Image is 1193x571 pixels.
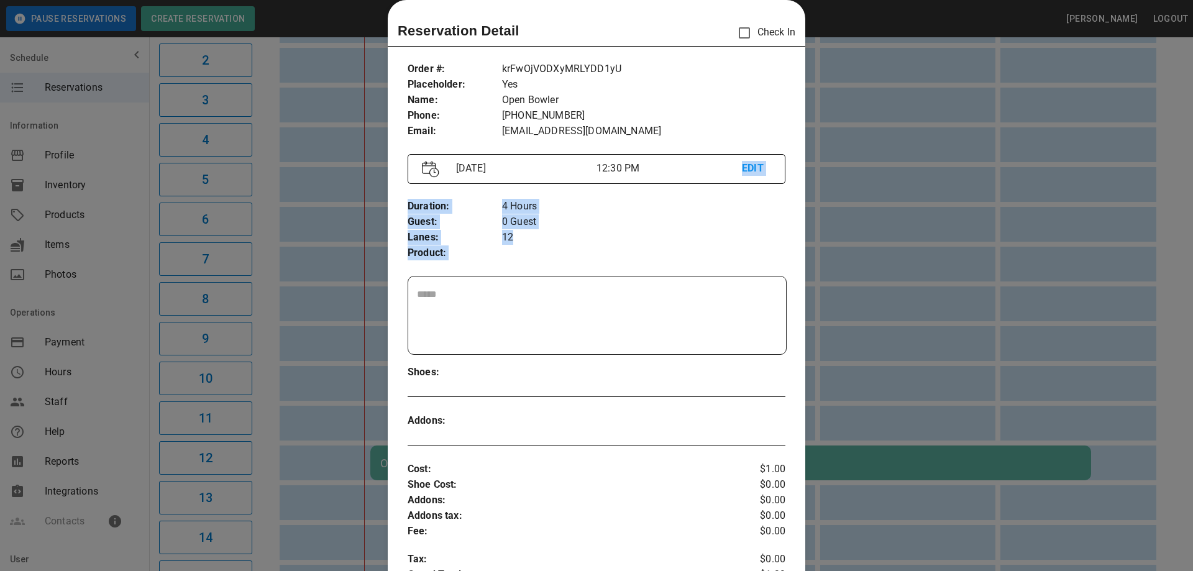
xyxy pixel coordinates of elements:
p: $0.00 [723,552,785,567]
p: Shoes : [408,365,502,380]
p: Open Bowler [502,93,785,108]
p: $1.00 [723,462,785,477]
p: [EMAIL_ADDRESS][DOMAIN_NAME] [502,124,785,139]
p: $0.00 [723,477,785,493]
p: Guest : [408,214,502,230]
p: [DATE] [451,161,596,176]
p: Cost : [408,462,723,477]
img: Vector [422,161,439,178]
p: Duration : [408,199,502,214]
p: Reservation Detail [398,21,519,41]
p: $0.00 [723,524,785,539]
p: [PHONE_NUMBER] [502,108,785,124]
p: 12:30 PM [596,161,742,176]
p: Lanes : [408,230,502,245]
p: EDIT [742,161,771,176]
p: Addons tax : [408,508,723,524]
p: 12 [502,230,785,245]
p: Name : [408,93,502,108]
p: Tax : [408,552,723,567]
p: $0.00 [723,508,785,524]
p: $0.00 [723,493,785,508]
p: Fee : [408,524,723,539]
p: Placeholder : [408,77,502,93]
p: Email : [408,124,502,139]
p: Addons : [408,413,502,429]
p: Yes [502,77,785,93]
p: Addons : [408,493,723,508]
p: krFwOjVODXyMRLYDD1yU [502,62,785,77]
p: Order # : [408,62,502,77]
p: Phone : [408,108,502,124]
p: Check In [731,20,795,46]
p: 4 Hours [502,199,785,214]
p: Product : [408,245,502,261]
p: 0 Guest [502,214,785,230]
p: Shoe Cost : [408,477,723,493]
